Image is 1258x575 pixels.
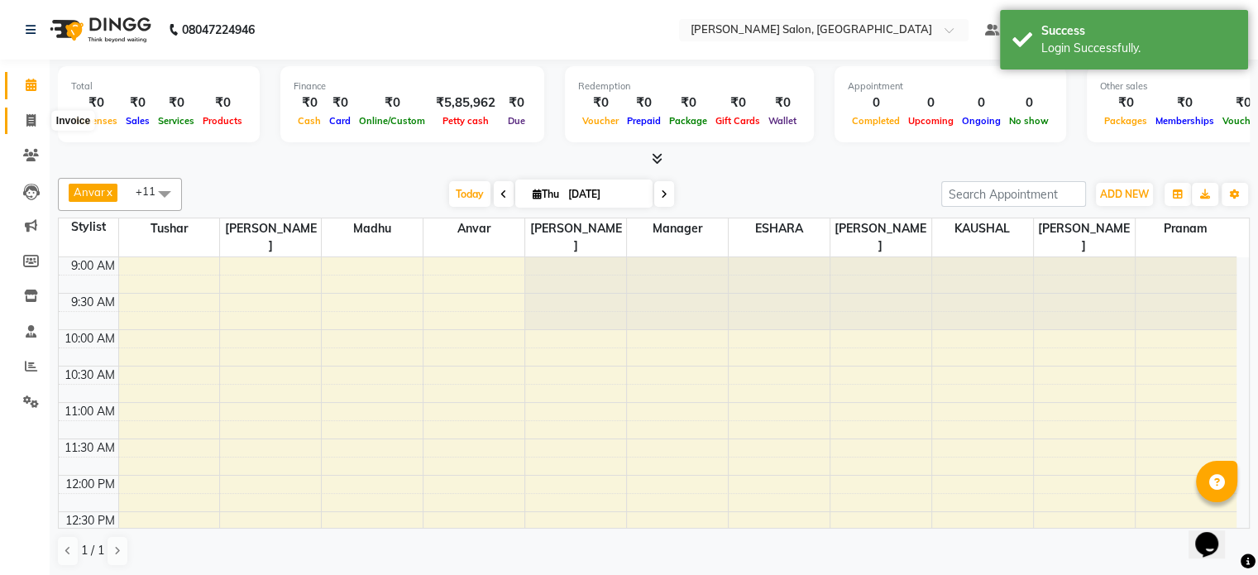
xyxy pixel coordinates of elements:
div: 0 [958,93,1005,113]
span: [PERSON_NAME] [220,218,321,256]
span: Anvar [423,218,524,239]
div: ₹0 [502,93,531,113]
span: [PERSON_NAME] [1034,218,1135,256]
div: ₹0 [325,93,355,113]
span: Ongoing [958,115,1005,127]
div: Redemption [578,79,801,93]
input: Search Appointment [941,181,1086,207]
span: pranam [1136,218,1236,239]
div: 9:30 AM [68,294,118,311]
iframe: chat widget [1189,509,1241,558]
span: 1 / 1 [81,542,104,559]
div: Finance [294,79,531,93]
span: Today [449,181,490,207]
span: Memberships [1151,115,1218,127]
span: No show [1005,115,1053,127]
span: Thu [529,188,563,200]
div: 0 [904,93,958,113]
span: KAUSHAL [932,218,1033,239]
div: ₹0 [355,93,429,113]
div: 10:30 AM [61,367,118,384]
div: ₹0 [665,93,711,113]
div: ₹0 [199,93,246,113]
div: Stylist [59,218,118,236]
div: Total [71,79,246,93]
div: 11:00 AM [61,403,118,420]
span: Petty cash [438,115,493,127]
span: Cash [294,115,325,127]
button: ADD NEW [1096,183,1153,206]
a: x [105,185,112,199]
span: Sales [122,115,154,127]
div: Success [1041,22,1236,40]
div: 12:00 PM [62,476,118,493]
span: Packages [1100,115,1151,127]
span: ADD NEW [1100,188,1149,200]
div: ₹5,85,962 [429,93,502,113]
span: [PERSON_NAME] [830,218,931,256]
div: ₹0 [1151,93,1218,113]
div: ₹0 [711,93,764,113]
div: 10:00 AM [61,330,118,347]
div: Appointment [848,79,1053,93]
span: Prepaid [623,115,665,127]
div: ₹0 [764,93,801,113]
span: +11 [136,184,168,198]
span: Wallet [764,115,801,127]
span: Upcoming [904,115,958,127]
div: 9:00 AM [68,257,118,275]
span: Card [325,115,355,127]
span: Gift Cards [711,115,764,127]
span: Products [199,115,246,127]
img: logo [42,7,155,53]
span: Services [154,115,199,127]
span: Due [504,115,529,127]
div: Login Successfully. [1041,40,1236,57]
div: ₹0 [578,93,623,113]
div: 12:30 PM [62,512,118,529]
input: 2025-09-04 [563,182,646,207]
span: Tushar [119,218,220,239]
div: ₹0 [623,93,665,113]
span: Completed [848,115,904,127]
span: manager [627,218,728,239]
span: Madhu [322,218,423,239]
div: Invoice [52,111,94,131]
div: ₹0 [294,93,325,113]
div: ₹0 [122,93,154,113]
span: Anvar [74,185,105,199]
b: 08047224946 [182,7,255,53]
div: ₹0 [1100,93,1151,113]
div: 11:30 AM [61,439,118,457]
div: 0 [1005,93,1053,113]
span: Online/Custom [355,115,429,127]
span: Voucher [578,115,623,127]
span: Package [665,115,711,127]
span: [PERSON_NAME] [525,218,626,256]
div: 0 [848,93,904,113]
div: ₹0 [154,93,199,113]
div: ₹0 [71,93,122,113]
span: ESHARA [729,218,830,239]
